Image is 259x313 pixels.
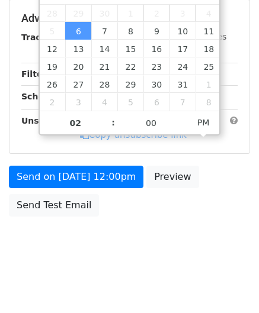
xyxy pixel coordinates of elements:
strong: Tracking [21,33,61,42]
span: November 7, 2025 [170,93,196,111]
span: October 6, 2025 [65,22,91,40]
span: Click to toggle [187,111,220,134]
span: November 5, 2025 [117,93,143,111]
span: October 25, 2025 [196,57,222,75]
iframe: Chat Widget [200,256,259,313]
span: October 2, 2025 [143,4,170,22]
span: October 9, 2025 [143,22,170,40]
span: October 17, 2025 [170,40,196,57]
strong: Schedule [21,92,64,101]
span: November 4, 2025 [91,93,117,111]
span: October 20, 2025 [65,57,91,75]
span: October 11, 2025 [196,22,222,40]
span: October 5, 2025 [40,22,66,40]
span: October 22, 2025 [117,57,143,75]
span: October 8, 2025 [117,22,143,40]
input: Hour [40,111,112,135]
span: October 28, 2025 [91,75,117,93]
span: October 19, 2025 [40,57,66,75]
span: November 1, 2025 [196,75,222,93]
span: October 29, 2025 [117,75,143,93]
span: October 21, 2025 [91,57,117,75]
span: November 8, 2025 [196,93,222,111]
a: Copy unsubscribe link [80,130,187,140]
span: October 10, 2025 [170,22,196,40]
span: September 29, 2025 [65,4,91,22]
input: Minute [115,111,187,135]
span: October 1, 2025 [117,4,143,22]
span: October 31, 2025 [170,75,196,93]
span: September 28, 2025 [40,4,66,22]
span: October 7, 2025 [91,22,117,40]
span: October 18, 2025 [196,40,222,57]
a: Send Test Email [9,194,99,217]
strong: Filters [21,69,52,79]
span: October 12, 2025 [40,40,66,57]
strong: Unsubscribe [21,116,79,125]
span: October 26, 2025 [40,75,66,93]
a: Send on [DATE] 12:00pm [9,166,143,188]
span: October 14, 2025 [91,40,117,57]
a: Preview [146,166,199,188]
span: October 16, 2025 [143,40,170,57]
span: October 23, 2025 [143,57,170,75]
span: October 24, 2025 [170,57,196,75]
span: October 27, 2025 [65,75,91,93]
span: : [111,111,115,134]
span: October 4, 2025 [196,4,222,22]
span: November 3, 2025 [65,93,91,111]
span: October 13, 2025 [65,40,91,57]
span: October 30, 2025 [143,75,170,93]
span: November 6, 2025 [143,93,170,111]
span: November 2, 2025 [40,93,66,111]
span: September 30, 2025 [91,4,117,22]
span: October 3, 2025 [170,4,196,22]
span: October 15, 2025 [117,40,143,57]
h5: Advanced [21,12,238,25]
